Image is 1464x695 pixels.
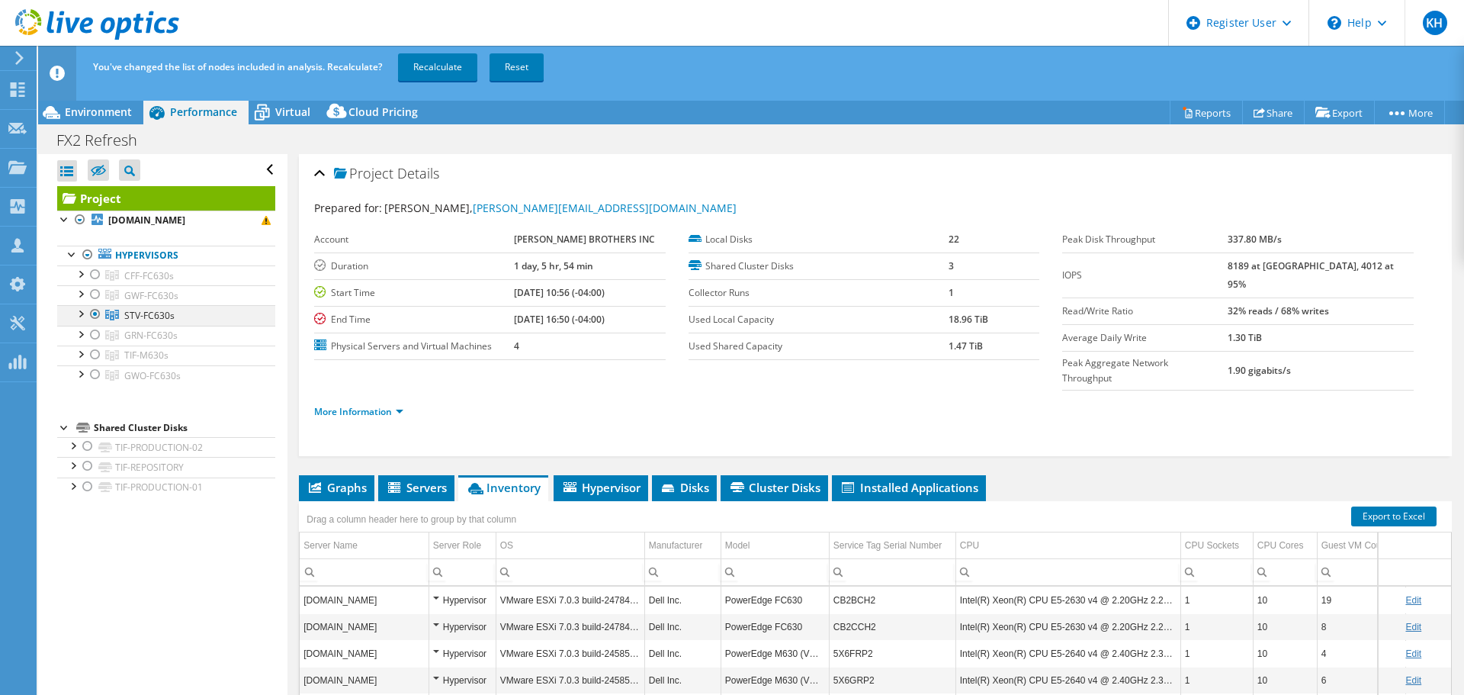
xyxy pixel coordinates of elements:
[1253,613,1317,640] td: Column CPU Cores, Value 10
[1062,232,1227,247] label: Peak Disk Throughput
[955,613,1180,640] td: Column CPU, Value Intel(R) Xeon(R) CPU E5-2630 v4 @ 2.20GHz 2.20 GHz
[57,365,275,385] a: GWO-FC630s
[57,186,275,211] a: Project
[307,480,367,495] span: Graphs
[721,667,829,693] td: Column Model, Value PowerEdge M630 (VRTX)
[1062,330,1227,346] label: Average Daily Write
[1405,648,1421,659] a: Edit
[1062,304,1227,319] label: Read/Write Ratio
[57,246,275,265] a: Hypervisors
[1317,587,1405,613] td: Column Guest VM Count, Value 19
[429,558,496,585] td: Column Server Role, Filter cell
[500,536,513,555] div: OS
[50,132,161,149] h1: FX2 Refresh
[1253,667,1317,693] td: Column CPU Cores, Value 10
[1328,16,1341,30] svg: \n
[1317,533,1405,559] td: Guest VM Count Column
[949,313,988,326] b: 18.96 TiB
[348,105,418,119] span: Cloud Pricing
[1405,595,1421,606] a: Edit
[1317,558,1405,585] td: Column Guest VM Count, Filter cell
[57,478,275,497] a: TIF-PRODUCTION-01
[721,587,829,613] td: Column Model, Value PowerEdge FC630
[490,53,544,81] a: Reset
[660,480,709,495] span: Disks
[955,667,1180,693] td: Column CPU, Value Intel(R) Xeon(R) CPU E5-2640 v4 @ 2.40GHz 2.39 GHz
[689,285,949,301] label: Collector Runs
[721,533,829,559] td: Model Column
[429,533,496,559] td: Server Role Column
[300,667,429,693] td: Column Server Name, Value tif-esx-2.cheneybrothers.com
[433,536,481,555] div: Server Role
[398,53,477,81] a: Recalculate
[960,536,979,555] div: CPU
[829,533,955,559] td: Service Tag Serial Number Column
[314,201,382,215] label: Prepared for:
[1228,233,1282,246] b: 337.80 MB/s
[496,558,644,585] td: Column OS, Filter cell
[496,533,644,559] td: OS Column
[1423,11,1447,35] span: KH
[429,640,496,667] td: Column Server Role, Value Hypervisor
[649,536,703,555] div: Manufacturer
[644,558,721,585] td: Column Manufacturer, Filter cell
[124,269,174,282] span: CFF-FC630s
[1180,640,1253,667] td: Column CPU Sockets, Value 1
[644,533,721,559] td: Manufacturer Column
[314,285,513,301] label: Start Time
[1321,536,1389,555] div: Guest VM Count
[728,480,820,495] span: Cluster Disks
[1351,507,1437,526] a: Export to Excel
[1228,331,1262,344] b: 1.30 TiB
[300,613,429,640] td: Column Server Name, Value stv-esx-2.cheneybrothers.com
[949,259,954,272] b: 3
[275,105,310,119] span: Virtual
[514,233,655,246] b: [PERSON_NAME] BROTHERS INC
[496,667,644,693] td: Column OS, Value VMware ESXi 7.0.3 build-24585291
[829,613,955,640] td: Column Service Tag Serial Number, Value CB2CCH2
[514,313,605,326] b: [DATE] 16:50 (-04:00)
[1228,304,1329,317] b: 32% reads / 68% writes
[429,613,496,640] td: Column Server Role, Value Hypervisor
[300,640,429,667] td: Column Server Name, Value tif-esx-1.cheneybrothers.com
[1253,640,1317,667] td: Column CPU Cores, Value 10
[314,405,403,418] a: More Information
[1374,101,1445,124] a: More
[397,164,439,182] span: Details
[303,536,358,555] div: Server Name
[955,558,1180,585] td: Column CPU, Filter cell
[949,339,983,352] b: 1.47 TiB
[433,618,492,636] div: Hypervisor
[314,339,513,354] label: Physical Servers and Virtual Machines
[300,587,429,613] td: Column Server Name, Value stv-esx-1.cheneybrothers.com
[644,613,721,640] td: Column Manufacturer, Value Dell Inc.
[1180,667,1253,693] td: Column CPU Sockets, Value 1
[124,289,178,302] span: GWF-FC630s
[644,587,721,613] td: Column Manufacturer, Value Dell Inc.
[57,265,275,285] a: CFF-FC630s
[1257,536,1304,555] div: CPU Cores
[1304,101,1375,124] a: Export
[57,457,275,477] a: TIF-REPOSITORY
[721,640,829,667] td: Column Model, Value PowerEdge M630 (VRTX)
[429,587,496,613] td: Column Server Role, Value Hypervisor
[949,286,954,299] b: 1
[1405,675,1421,686] a: Edit
[1405,622,1421,632] a: Edit
[1180,587,1253,613] td: Column CPU Sockets, Value 1
[829,640,955,667] td: Column Service Tag Serial Number, Value 5X6FRP2
[314,259,513,274] label: Duration
[124,329,178,342] span: GRN-FC630s
[1242,101,1305,124] a: Share
[496,640,644,667] td: Column OS, Value VMware ESXi 7.0.3 build-24585291
[314,232,513,247] label: Account
[1180,613,1253,640] td: Column CPU Sockets, Value 1
[433,671,492,690] div: Hypervisor
[955,533,1180,559] td: CPU Column
[57,326,275,346] a: GRN-FC630s
[57,437,275,457] a: TIF-PRODUCTION-02
[57,211,275,230] a: [DOMAIN_NAME]
[1317,667,1405,693] td: Column Guest VM Count, Value 6
[949,233,959,246] b: 22
[1317,613,1405,640] td: Column Guest VM Count, Value 8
